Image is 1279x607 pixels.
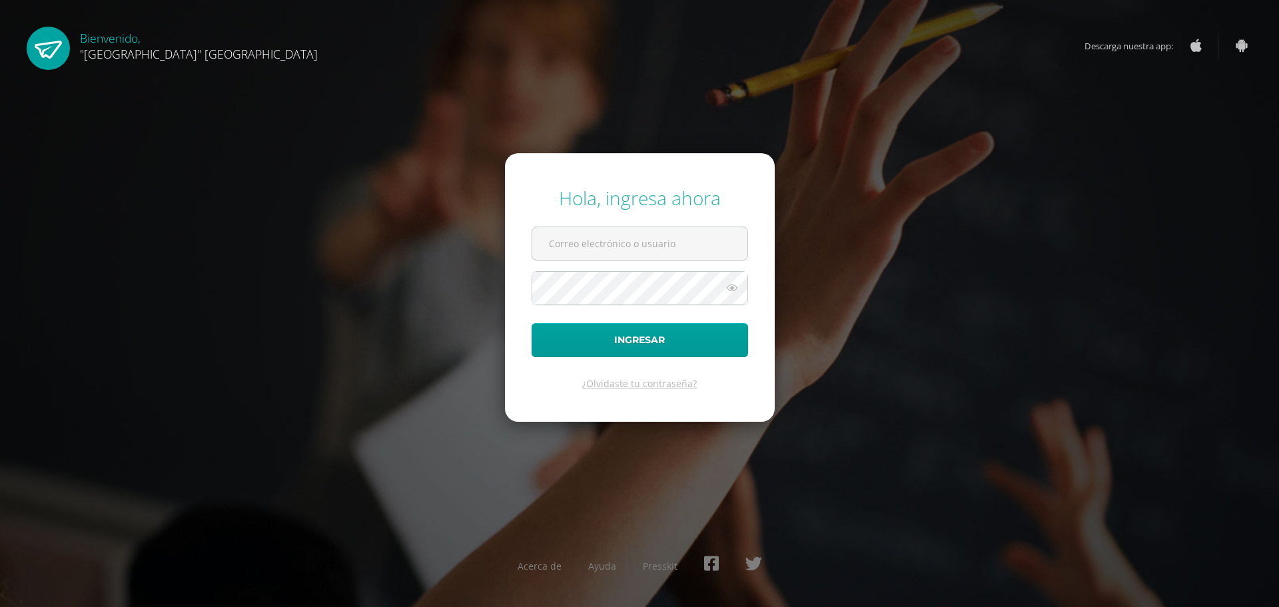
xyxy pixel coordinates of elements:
div: Hola, ingresa ahora [532,185,748,211]
input: Correo electrónico o usuario [532,227,747,260]
a: Presskit [643,560,677,572]
div: Bienvenido, [80,27,318,62]
a: ¿Olvidaste tu contraseña? [582,377,697,390]
button: Ingresar [532,323,748,357]
span: Descarga nuestra app: [1084,33,1186,59]
a: Acerca de [518,560,562,572]
span: "[GEOGRAPHIC_DATA]" [GEOGRAPHIC_DATA] [80,46,318,62]
a: Ayuda [588,560,616,572]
